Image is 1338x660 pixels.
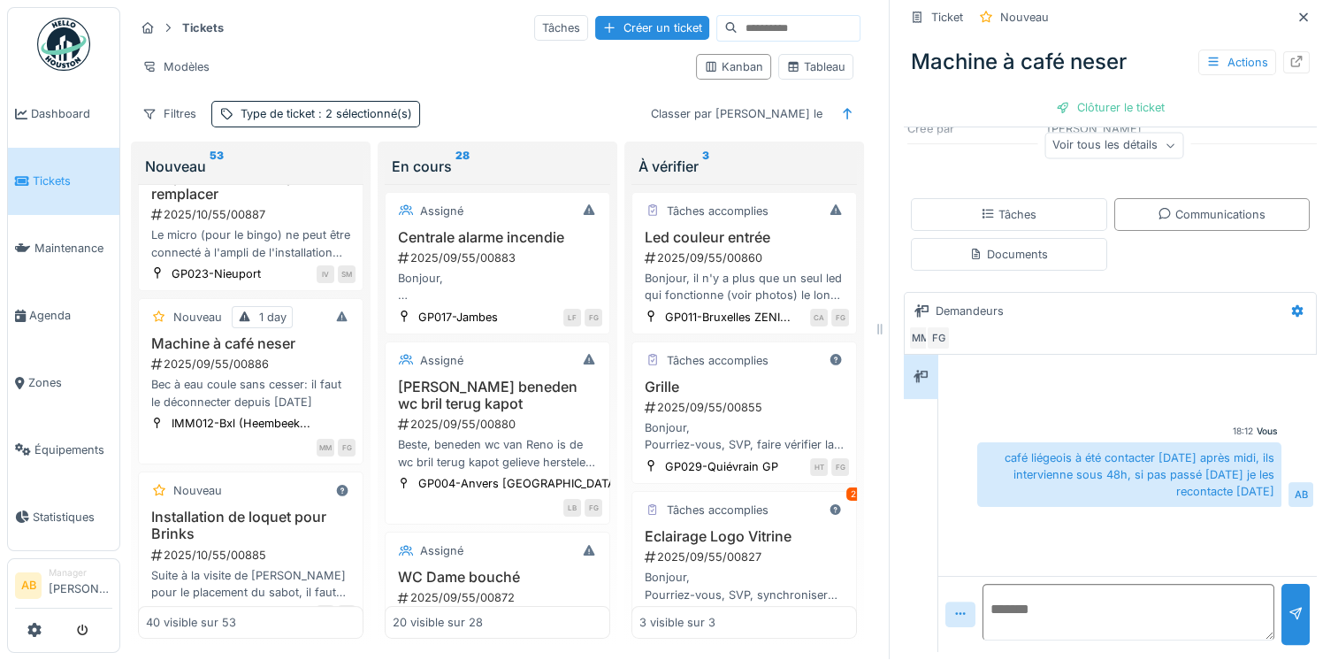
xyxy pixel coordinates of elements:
div: 2025/09/55/00886 [149,356,356,372]
div: Manager [49,566,112,579]
h3: Installation de loquet pour Brinks [146,509,356,542]
div: MM [908,326,933,350]
div: En cours [392,156,603,177]
h3: Led couleur entrée [639,229,849,246]
div: 1 day [259,309,287,326]
span: Agenda [29,307,112,324]
div: 3 visible sur 3 [639,614,715,631]
div: GP011-Bruxelles ZENI... [665,309,791,326]
div: HT [810,458,828,476]
div: Bec à eau coule sans cesser: il faut le déconnecter depuis [DATE] [146,376,356,410]
div: 2 [846,487,860,501]
div: Bonjour, Nous avons eu un code défaut sur la centrale d'alarme (Détecteur encrassé) Voir photo Bav [393,270,602,303]
a: Agenda [8,282,119,349]
div: AB [1288,482,1313,507]
div: FG [585,309,602,326]
div: MM [317,439,334,457]
a: Tickets [8,148,119,215]
div: Beste, beneden wc van Reno is de wc bril terug kapot gelieve herstelen aub. Vriendelijk bedankr. ... [393,436,602,470]
span: Équipements [34,441,112,458]
div: FG [926,326,951,350]
a: Maintenance [8,215,119,282]
div: 2025/09/55/00855 [643,399,849,416]
li: AB [15,572,42,599]
span: Maintenance [34,240,112,257]
div: Nouveau [1000,9,1049,26]
div: Assigné [420,203,463,219]
a: Équipements [8,416,119,483]
div: CA [810,309,828,326]
div: À vérifier [638,156,850,177]
div: FG [831,309,849,326]
div: IMM012-Bxl (Heembeek... [172,415,310,432]
div: IV [317,265,334,283]
span: : 2 sélectionné(s) [315,107,412,120]
div: Le micro (pour le bingo) ne peut être connecté à l'ampli de l'installation sonor de Nieuwpoort. I... [146,226,356,260]
div: 2025/09/55/00883 [396,249,602,266]
div: Machine à café neser [904,39,1317,85]
h3: Eclairage Logo Vitrine [639,528,849,545]
div: Nouveau [145,156,356,177]
div: 2025/10/55/00887 [149,206,356,223]
div: Ticket [931,9,963,26]
div: GP029-Quiévrain GP [665,458,778,475]
a: Statistiques [8,483,119,550]
div: SM [338,265,356,283]
div: Classer par [PERSON_NAME] le [643,101,830,127]
div: 18:12 [1233,425,1253,438]
div: Actions [1198,50,1276,75]
div: 2025/09/55/00860 [643,249,849,266]
div: GP017-Jambes [418,309,498,326]
h3: WC Dame bouché [393,569,602,586]
sup: 28 [455,156,470,177]
div: Suite à la visite de [PERSON_NAME] pour le placement du sabot, il faut placer un simple loquet su... [146,567,356,601]
div: 40 visible sur 53 [146,614,236,631]
div: Documents [969,246,1048,263]
div: Bonjour, il n'y a plus que un seul led qui fonctionne (voir photos) le long des entrée [639,270,849,303]
div: Kanban [704,58,763,75]
li: [PERSON_NAME] [49,566,112,604]
div: GP004-Anvers [GEOGRAPHIC_DATA] [418,475,620,492]
span: Dashboard [31,105,112,122]
div: Assigné [420,542,463,559]
div: Tâches accomplies [667,502,768,518]
h3: Amplificateur Nieuwpoort a remplacer [146,169,356,203]
div: Filtres [134,101,204,127]
span: Tickets [33,173,112,189]
h3: [PERSON_NAME] beneden wc bril terug kapot [393,379,602,412]
div: Créer un ticket [595,16,709,40]
div: Bonjour, Pourriez-vous, SVP, faire vérifier la grille du Parking, nous n'arrivons plus à l'ouvrir... [639,419,849,453]
div: café liégeois à été contacter [DATE] après midi, ils intervienne sous 48h, si pas passé [DATE] je... [977,442,1281,508]
h3: Machine à café neser [146,335,356,352]
sup: 3 [702,156,709,177]
div: Vous [1257,425,1278,438]
div: 2025/09/55/00827 [643,549,849,565]
span: Zones [28,374,112,391]
div: Type de ticket [241,105,412,122]
sup: 53 [210,156,224,177]
div: FG [338,439,356,457]
h3: Grille [639,379,849,395]
div: Tâches accomplies [667,203,768,219]
div: GP023-Nieuport [172,265,261,282]
div: LF [563,309,581,326]
img: Badge_color-CXgf-gQk.svg [37,18,90,71]
div: Demandeurs [936,303,1004,319]
div: FG [831,458,849,476]
a: Zones [8,349,119,417]
h3: Centrale alarme incendie [393,229,602,246]
div: 2025/09/55/00880 [396,416,602,433]
div: Assigné [420,352,463,369]
a: Dashboard [8,81,119,148]
div: Tableau [786,58,845,75]
div: FG [585,499,602,517]
div: 2025/09/55/00872 [396,589,602,606]
div: LB [563,499,581,517]
div: Clôturer le ticket [1049,96,1172,119]
div: Nouveau [173,482,222,499]
div: 2025/10/55/00885 [149,547,356,564]
div: Tâches [981,206,1036,223]
a: AB Manager[PERSON_NAME] [15,566,112,609]
div: Voir tous les détails [1044,133,1183,158]
div: Tâches [534,15,588,41]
